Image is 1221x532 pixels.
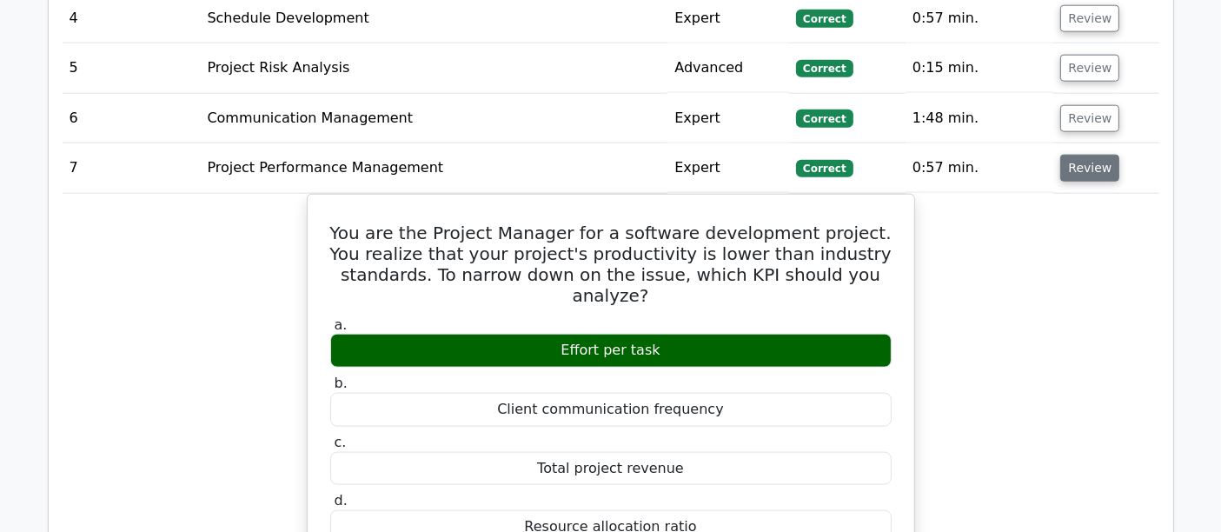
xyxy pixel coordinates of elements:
[667,43,789,93] td: Advanced
[200,43,667,93] td: Project Risk Analysis
[328,223,893,306] h5: You are the Project Manager for a software development project. You realize that your project's p...
[200,143,667,193] td: Project Performance Management
[906,94,1054,143] td: 1:48 min.
[335,375,348,391] span: b.
[1060,105,1119,132] button: Review
[1060,55,1119,82] button: Review
[330,452,892,486] div: Total project revenue
[330,393,892,427] div: Client communication frequency
[906,143,1054,193] td: 0:57 min.
[335,492,348,509] span: d.
[796,60,853,77] span: Correct
[796,10,853,27] span: Correct
[796,160,853,177] span: Correct
[1060,155,1119,182] button: Review
[667,143,789,193] td: Expert
[335,434,347,450] span: c.
[1060,5,1119,32] button: Review
[335,316,348,333] span: a.
[330,334,892,368] div: Effort per task
[906,43,1054,93] td: 0:15 min.
[63,43,201,93] td: 5
[796,110,853,127] span: Correct
[667,94,789,143] td: Expert
[200,94,667,143] td: Communication Management
[63,143,201,193] td: 7
[63,94,201,143] td: 6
